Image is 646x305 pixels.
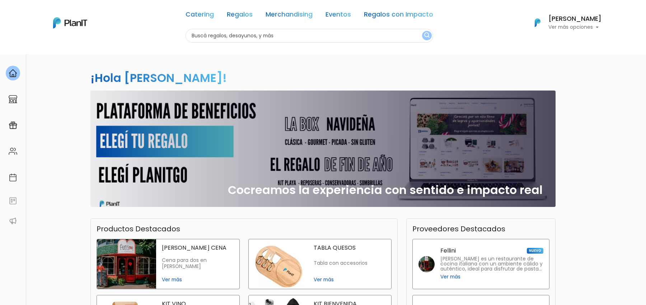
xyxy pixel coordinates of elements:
a: Regalos [227,11,253,20]
p: [PERSON_NAME] es un restaurante de cocina italiana con un ambiente cálido y auténtico, ideal para... [440,257,543,272]
img: PlanIt Logo [530,15,546,31]
img: tabla quesos [249,239,308,289]
img: partners-52edf745621dab592f3b2c58e3bca9d71375a7ef29c3b500c9f145b62cc070d4.svg [9,217,17,225]
img: people-662611757002400ad9ed0e3c099ab2801c6687ba6c219adb57efc949bc21e19d.svg [9,147,17,156]
p: [PERSON_NAME] CENA [162,245,234,251]
p: Tabla con accesorios [314,260,385,266]
a: Regalos con Impacto [364,11,433,20]
h2: ¡Hola [PERSON_NAME]! [90,70,227,86]
img: fellini [418,256,435,272]
button: PlanIt Logo [PERSON_NAME] Ver más opciones [525,13,601,32]
a: Catering [186,11,214,20]
span: NUEVO [527,248,543,254]
a: tabla quesos TABLA QUESOS Tabla con accesorios Ver más [248,239,392,289]
span: Ver más [162,276,234,283]
h2: Cocreamos la experiencia con sentido e impacto real [228,183,543,197]
img: home-e721727adea9d79c4d83392d1f703f7f8bce08238fde08b1acbfd93340b81755.svg [9,69,17,78]
img: PlanIt Logo [53,17,87,28]
a: Merchandising [266,11,313,20]
img: feedback-78b5a0c8f98aac82b08bfc38622c3050aee476f2c9584af64705fc4e61158814.svg [9,197,17,205]
img: marketplace-4ceaa7011d94191e9ded77b95e3339b90024bf715f7c57f8cf31f2d8c509eaba.svg [9,95,17,103]
p: Cena para dos en [PERSON_NAME] [162,257,234,270]
img: search_button-432b6d5273f82d61273b3651a40e1bd1b912527efae98b1b7a1b2c0702e16a8d.svg [424,32,430,39]
a: Eventos [326,11,351,20]
a: fellini cena [PERSON_NAME] CENA Cena para dos en [PERSON_NAME] Ver más [97,239,240,289]
input: Buscá regalos, desayunos, y más [186,29,433,43]
h3: Productos Destacados [97,225,180,233]
h3: Proveedores Destacados [412,225,505,233]
img: calendar-87d922413cdce8b2cf7b7f5f62616a5cf9e4887200fb71536465627b3292af00.svg [9,173,17,182]
p: TABLA QUESOS [314,245,385,251]
p: Fellini [440,248,456,254]
span: Ver más [314,276,385,283]
img: campaigns-02234683943229c281be62815700db0a1741e53638e28bf9629b52c665b00959.svg [9,121,17,130]
a: Fellini NUEVO [PERSON_NAME] es un restaurante de cocina italiana con un ambiente cálido y auténti... [412,239,549,289]
span: Ver más [440,273,460,281]
img: fellini cena [97,239,156,289]
p: Ver más opciones [548,25,601,30]
h6: [PERSON_NAME] [548,16,601,22]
